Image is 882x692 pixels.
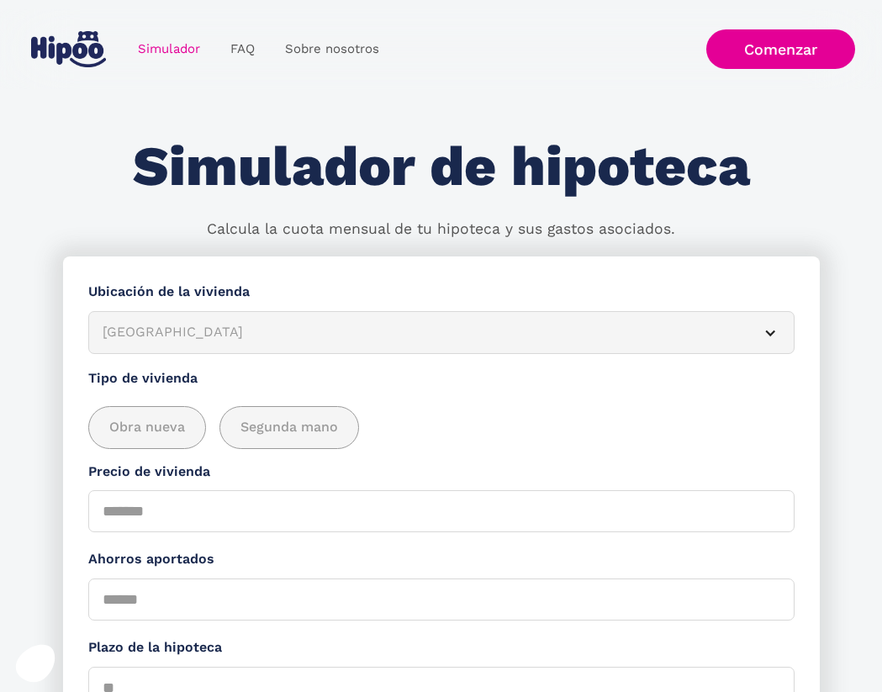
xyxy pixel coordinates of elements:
label: Ahorros aportados [88,549,795,570]
a: home [27,24,109,74]
div: add_description_here [88,406,795,449]
a: Comenzar [706,29,855,69]
a: Sobre nosotros [270,33,394,66]
div: [GEOGRAPHIC_DATA] [103,322,740,343]
h1: Simulador de hipoteca [133,136,750,198]
a: FAQ [215,33,270,66]
span: Obra nueva [109,417,185,438]
label: Plazo de la hipoteca [88,637,795,658]
span: Segunda mano [240,417,338,438]
article: [GEOGRAPHIC_DATA] [88,311,795,354]
a: Simulador [123,33,215,66]
label: Ubicación de la vivienda [88,282,795,303]
p: Calcula la cuota mensual de tu hipoteca y sus gastos asociados. [207,219,675,240]
label: Tipo de vivienda [88,368,795,389]
label: Precio de vivienda [88,462,795,483]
